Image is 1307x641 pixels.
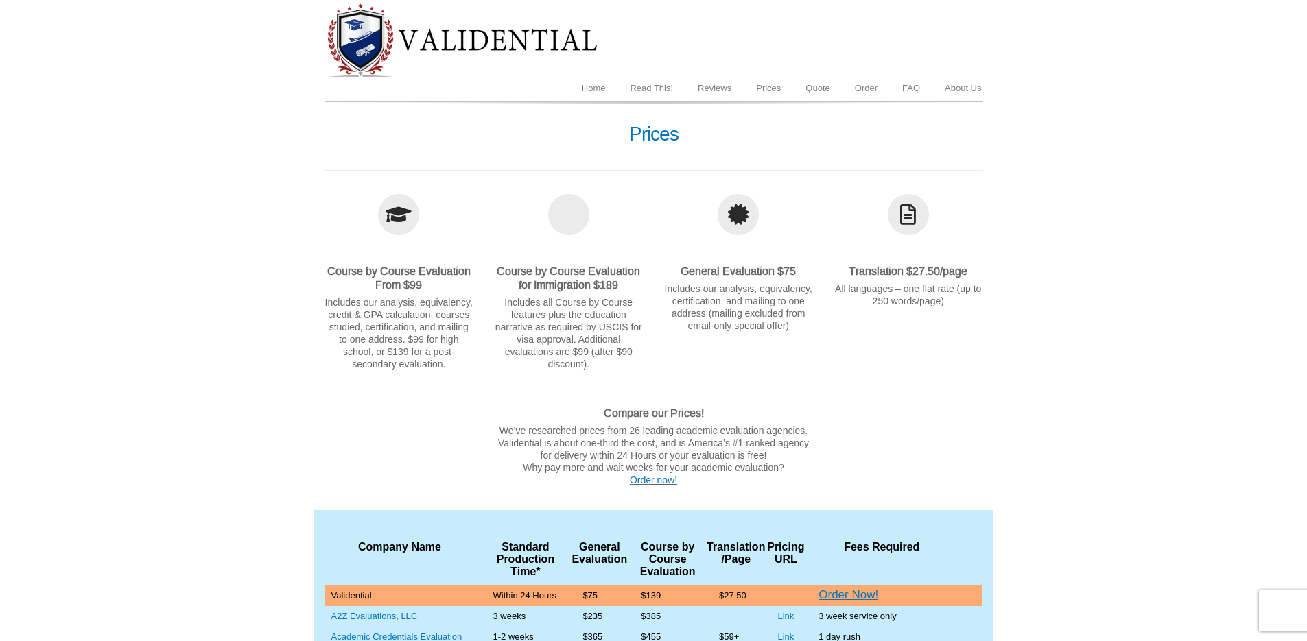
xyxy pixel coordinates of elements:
[849,265,967,277] strong: Translation $27.50/page
[604,407,704,419] strong: Compare our Prices!
[570,585,628,606] td: $75
[331,611,418,621] a: A2Z Evaluations, LLC
[628,606,707,627] td: $385
[806,606,982,627] td: 3 week service only
[494,296,644,370] p: Includes all Course by Course features plus the education narrative as required by USCIS for visa...
[630,474,677,485] a: Order now!
[481,585,571,606] td: Within 24 Hours
[481,606,571,627] td: 3 weeks
[834,282,983,307] p: All languages – one flat rate (up to 250 words/page)
[325,424,983,486] p: We’ve researched prices from 26 leading academic evaluation agencies. Validential is about one-th...
[765,534,806,585] th: Pricing URL
[570,534,628,585] th: General Evaluation
[685,75,744,101] a: Reviews
[331,541,469,553] div: Company Name
[681,265,796,277] strong: General Evaluation $75
[497,265,640,291] strong: Course by Course Evaluation for Immigration $189
[325,585,481,606] td: Validential
[707,534,765,585] th: Translation /Page
[707,585,765,606] td: $27.50
[481,534,571,585] th: Standard Production Time*
[744,75,793,101] a: Prices
[628,534,707,585] th: Course by Course Evaluation
[325,123,983,145] h1: Prices
[325,3,599,78] img: Diploma Evaluation Service
[890,75,932,101] a: FAQ
[793,75,842,101] a: Quote
[777,611,794,621] a: Link
[325,296,474,370] p: Includes our analysis, equivalency, credit & GPA calculation, courses studied, certification, and...
[569,75,618,101] a: Home
[932,75,993,101] a: About Us
[664,282,814,332] p: Includes our analysis, equivalency, certification, and mailing to one address (mailing excluded f...
[617,75,685,101] a: Read This!
[806,541,957,553] div: Fees Required
[628,585,707,606] td: $139
[570,606,628,627] td: $235
[327,265,471,291] strong: Course by Course Evaluation From $99
[819,588,878,601] a: Order Now!
[843,75,890,101] a: Order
